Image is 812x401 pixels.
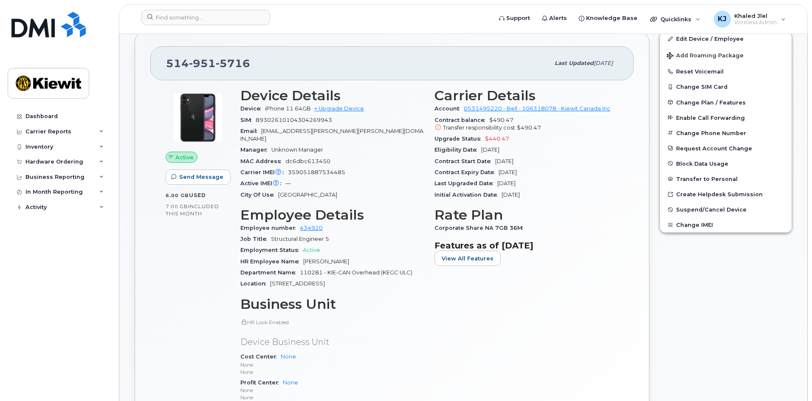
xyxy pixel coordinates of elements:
span: HR Employee Name [240,258,303,265]
span: 89302610104304269943 [256,117,332,123]
span: MAC Address [240,158,285,164]
a: 434920 [300,225,323,231]
span: [PERSON_NAME] [303,258,349,265]
span: [DATE] [481,147,499,153]
a: Edit Device / Employee [660,31,792,46]
button: Enable Call Forwarding [660,110,792,125]
span: Send Message [179,173,223,181]
span: Contract Start Date [434,158,495,164]
span: Email [240,128,261,134]
span: $440.47 [485,136,509,142]
span: included this month [166,203,219,217]
span: iPhone 11 64GB [265,105,311,112]
span: Manager [240,147,271,153]
h3: Carrier Details [434,88,618,103]
h3: Employee Details [240,207,424,223]
p: Device Business Unit [240,336,424,348]
a: Knowledge Base [573,10,643,27]
span: Eligibility Date [434,147,481,153]
p: None [240,368,424,376]
button: Change SIM Card [660,79,792,94]
span: Alerts [549,14,567,23]
span: 951 [189,57,216,70]
span: Knowledge Base [586,14,637,23]
button: Block Data Usage [660,156,792,171]
p: HR Lock Enabled [240,319,424,326]
a: Alerts [536,10,573,27]
span: Employment Status [240,247,303,253]
img: iPhone_11.jpg [172,92,223,143]
span: Cost Center [240,353,281,360]
span: Corporate Share NA 7GB 36M [434,225,527,231]
h3: Features as of [DATE] [434,240,618,251]
span: Transfer responsibility cost [443,124,515,131]
span: View All Features [442,254,493,263]
span: Active [175,153,194,161]
span: SIM [240,117,256,123]
span: 6.00 GB [166,192,189,198]
span: Initial Activation Date [434,192,502,198]
h3: Device Details [240,88,424,103]
div: Khaled Jlel [708,11,792,28]
iframe: Messenger Launcher [775,364,806,395]
span: Last updated [555,60,594,66]
span: Add Roaming Package [667,52,744,60]
button: Add Roaming Package [660,46,792,64]
span: Upgrade Status [434,136,485,142]
button: View All Features [434,251,501,266]
span: Department Name [240,269,300,276]
span: Last Upgraded Date [434,180,497,186]
span: Suspend/Cancel Device [676,206,747,213]
span: Profit Center [240,379,283,386]
h3: Business Unit [240,297,424,312]
span: Change Plan / Features [676,99,746,105]
span: Wireless Admin [734,19,777,26]
button: Suspend/Cancel Device [660,202,792,217]
span: [DATE] [497,180,516,186]
a: None [281,353,296,360]
span: Employee number [240,225,300,231]
span: Contract balance [434,117,489,123]
span: Device [240,105,265,112]
span: dc6dbc613450 [285,158,330,164]
p: None [240,387,424,394]
span: — [285,180,291,186]
span: used [189,192,206,198]
span: Support [506,14,530,23]
span: Quicklinks [660,16,691,23]
span: Job Title [240,236,271,242]
span: 359051887534485 [288,169,345,175]
span: 7.00 GB [166,203,188,209]
span: Unknown Manager [271,147,323,153]
span: $490.47 [517,124,541,131]
span: Account [434,105,464,112]
p: None [240,394,424,401]
button: Reset Voicemail [660,64,792,79]
a: 0531495220 - Bell - 106318078 - Kiewit Canada Inc [464,105,610,112]
button: Send Message [166,169,231,185]
span: 5716 [216,57,250,70]
input: Find something... [141,10,270,25]
span: [EMAIL_ADDRESS][PERSON_NAME][PERSON_NAME][DOMAIN_NAME] [240,128,423,142]
span: Carrier IMEI [240,169,288,175]
h3: Rate Plan [434,207,618,223]
span: Contract Expiry Date [434,169,499,175]
button: Change Plan / Features [660,95,792,110]
div: Quicklinks [644,11,706,28]
span: [GEOGRAPHIC_DATA] [278,192,337,198]
span: [STREET_ADDRESS] [270,280,325,287]
a: + Upgrade Device [314,105,364,112]
span: $490.47 [434,117,618,132]
button: Request Account Change [660,141,792,156]
button: Transfer to Personal [660,171,792,186]
span: 514 [166,57,250,70]
p: None [240,361,424,368]
a: None [283,379,298,386]
span: Location [240,280,270,287]
span: Enable Call Forwarding [676,114,745,121]
a: Create Helpdesk Submission [660,186,792,202]
button: Change Phone Number [660,125,792,141]
span: [DATE] [499,169,517,175]
span: [DATE] [594,60,613,66]
span: KJ [718,14,727,24]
